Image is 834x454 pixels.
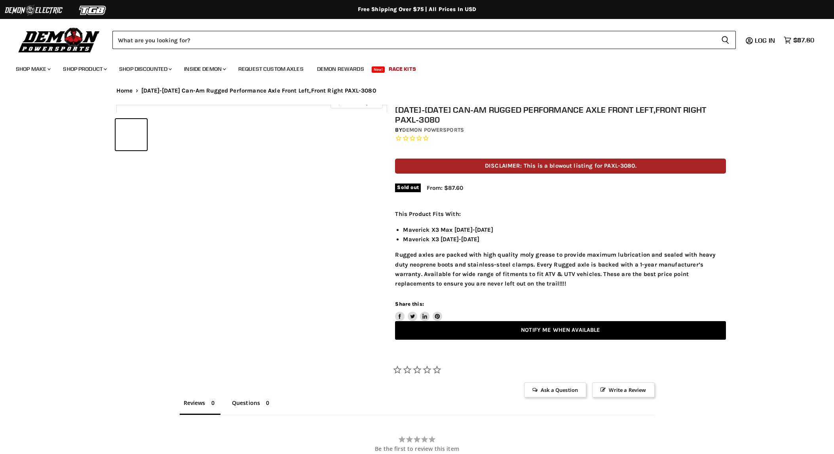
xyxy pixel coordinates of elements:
div: Free Shipping Over $75 | All Prices In USD [101,6,734,13]
a: Race Kits [383,61,422,77]
a: Shop Product [57,61,112,77]
img: Demon Electric Logo 2 [4,3,63,18]
h1: [DATE]-[DATE] Can-Am Rugged Performance Axle Front Left,Front Right PAXL-3080 [395,105,726,125]
span: New! [372,66,385,73]
ul: Main menu [10,58,812,77]
a: Shop Discounted [113,61,177,77]
div: by [395,126,726,134]
a: Shop Make [10,61,55,77]
img: Demon Powersports [16,26,103,54]
a: Inside Demon [178,61,231,77]
li: Reviews [180,397,220,415]
li: Maverick X3 Max [DATE]-[DATE] [403,225,726,235]
input: Search [112,31,715,49]
aside: Share this: [395,301,442,322]
nav: Breadcrumbs [101,87,734,94]
span: Log in [755,36,775,44]
button: Search [715,31,736,49]
span: Click to expand [334,100,378,106]
span: Write a Review [592,382,654,397]
span: Rated 0.0 out of 5 stars 0 reviews [395,134,726,143]
a: Notify Me When Available [395,321,726,340]
a: $87.60 [780,34,818,46]
p: This Product Fits With: [395,209,726,219]
span: Share this: [395,301,424,307]
div: Be the first to review this item [180,446,655,452]
a: Home [116,87,133,94]
span: $87.60 [793,36,814,44]
form: Product [112,31,736,49]
a: Request Custom Axles [232,61,310,77]
a: Demon Powersports [402,127,464,133]
a: Demon Rewards [311,61,370,77]
li: Maverick X3 [DATE]-[DATE] [403,235,726,244]
button: 2019-2023 Can-Am Rugged Performance Axle Front Left,Front Right PAXL-3080 thumbnail [116,119,147,150]
li: Questions [228,397,275,415]
img: TGB Logo 2 [63,3,123,18]
span: From: $87.60 [427,184,463,191]
a: Log in [751,37,780,44]
span: Sold out [395,183,421,192]
span: Ask a Question [524,382,586,397]
p: DISCLAIMER: This is a blowout listing for PAXL-3080. [395,159,726,173]
span: [DATE]-[DATE] Can-Am Rugged Performance Axle Front Left,Front Right PAXL-3080 [141,87,376,94]
div: Rugged axles are packed with high quality moly grease to provide maximum lubrication and sealed w... [395,209,726,289]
